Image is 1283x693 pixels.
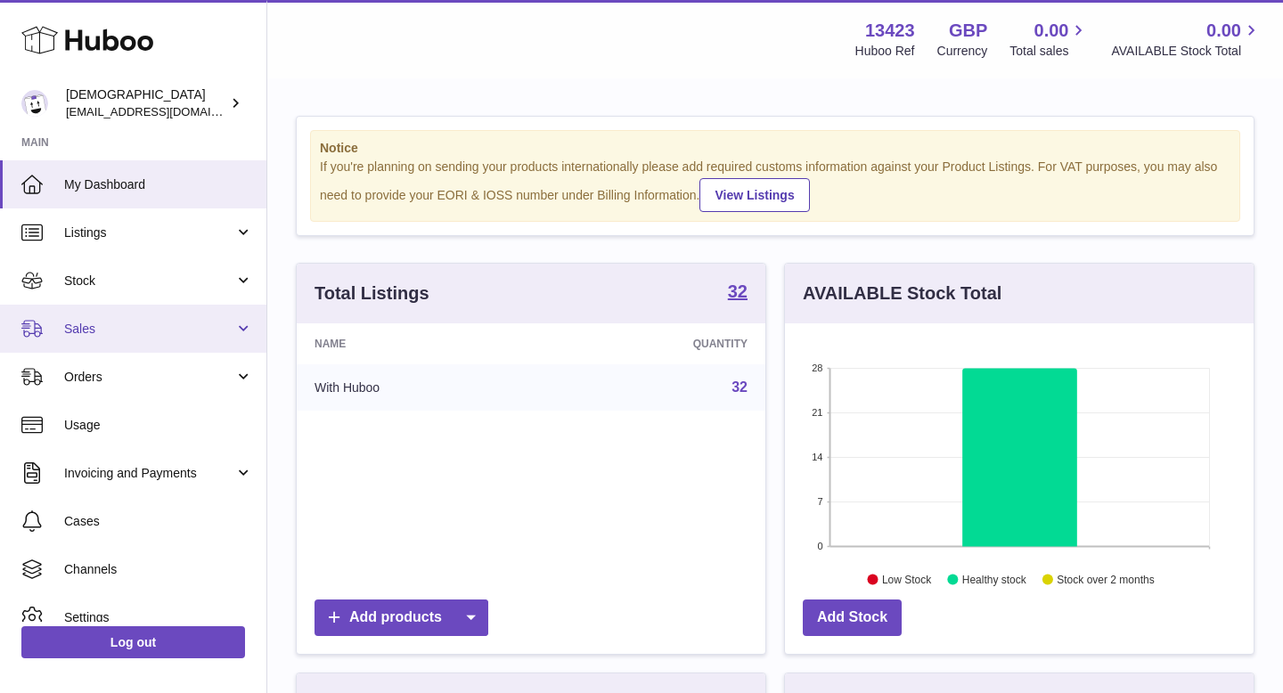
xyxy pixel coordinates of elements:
span: Listings [64,224,234,241]
span: Cases [64,513,253,530]
text: Stock over 2 months [1057,573,1154,585]
span: Channels [64,561,253,578]
span: Total sales [1009,43,1089,60]
span: 0.00 [1034,19,1069,43]
strong: Notice [320,140,1230,157]
div: Huboo Ref [855,43,915,60]
text: Healthy stock [962,573,1027,585]
span: Settings [64,609,253,626]
span: Usage [64,417,253,434]
div: Currency [937,43,988,60]
a: 32 [731,379,748,395]
text: 14 [812,452,822,462]
span: Orders [64,369,234,386]
img: olgazyuz@outlook.com [21,90,48,117]
text: 28 [812,363,822,373]
th: Quantity [543,323,765,364]
a: View Listings [699,178,809,212]
h3: Total Listings [315,281,429,306]
span: Stock [64,273,234,289]
strong: 13423 [865,19,915,43]
div: If you're planning on sending your products internationally please add required customs informati... [320,159,1230,212]
th: Name [297,323,543,364]
a: 0.00 AVAILABLE Stock Total [1111,19,1262,60]
span: AVAILABLE Stock Total [1111,43,1262,60]
text: 21 [812,407,822,418]
td: With Huboo [297,364,543,411]
a: Add products [315,599,488,636]
span: [EMAIL_ADDRESS][DOMAIN_NAME] [66,104,262,118]
strong: 32 [728,282,748,300]
a: Add Stock [803,599,902,636]
span: Invoicing and Payments [64,465,234,482]
a: 0.00 Total sales [1009,19,1089,60]
text: Low Stock [882,573,932,585]
strong: GBP [949,19,987,43]
a: Log out [21,626,245,658]
a: 32 [728,282,748,304]
div: [DEMOGRAPHIC_DATA] [66,86,226,120]
span: My Dashboard [64,176,253,193]
text: 7 [817,496,822,507]
h3: AVAILABLE Stock Total [803,281,1001,306]
text: 0 [817,541,822,551]
span: 0.00 [1206,19,1241,43]
span: Sales [64,321,234,338]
